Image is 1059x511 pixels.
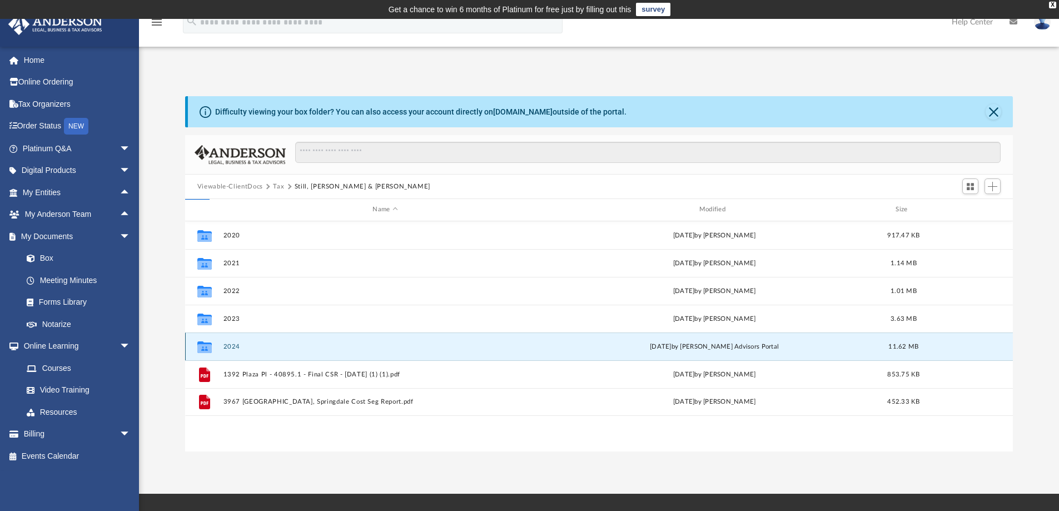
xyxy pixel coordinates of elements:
div: close [1049,2,1056,8]
a: Meeting Minutes [16,269,142,291]
button: 3967 [GEOGRAPHIC_DATA], Springdale Cost Seg Report.pdf [223,398,547,405]
a: My Entitiesarrow_drop_up [8,181,147,204]
a: Billingarrow_drop_down [8,423,147,445]
div: [DATE] by [PERSON_NAME] [552,314,876,324]
a: Digital Productsarrow_drop_down [8,160,147,182]
i: menu [150,16,163,29]
button: 2023 [223,315,547,323]
button: 2021 [223,260,547,267]
button: Still, [PERSON_NAME] & [PERSON_NAME] [295,182,430,192]
button: 2024 [223,343,547,350]
a: Tax Organizers [8,93,147,115]
div: Difficulty viewing your box folder? You can also access your account directly on outside of the p... [215,106,627,118]
a: survey [636,3,670,16]
button: Close [986,104,1001,120]
a: Order StatusNEW [8,115,147,138]
span: 917.47 KB [887,232,919,238]
a: Resources [16,401,142,423]
div: [DATE] by [PERSON_NAME] [552,397,876,407]
span: arrow_drop_down [120,225,142,248]
div: [DATE] by [PERSON_NAME] [552,369,876,379]
img: User Pic [1034,14,1051,30]
div: Get a chance to win 6 months of Platinum for free just by filling out this [389,3,632,16]
span: arrow_drop_down [120,335,142,358]
i: search [186,15,198,27]
span: 853.75 KB [887,371,919,377]
span: arrow_drop_down [120,137,142,160]
span: arrow_drop_up [120,204,142,226]
a: Notarize [16,313,142,335]
a: Box [16,247,136,270]
button: Add [985,178,1001,194]
span: arrow_drop_up [120,181,142,204]
span: 452.33 KB [887,399,919,405]
div: Size [881,205,926,215]
button: 2022 [223,287,547,295]
a: [DOMAIN_NAME] [493,107,553,116]
a: Video Training [16,379,136,401]
span: arrow_drop_down [120,160,142,182]
span: 11.62 MB [888,343,918,349]
a: Courses [16,357,142,379]
a: Events Calendar [8,445,147,467]
button: Switch to Grid View [962,178,979,194]
a: My Anderson Teamarrow_drop_up [8,204,142,226]
div: NEW [64,118,88,135]
a: Platinum Q&Aarrow_drop_down [8,137,147,160]
div: [DATE] by [PERSON_NAME] [552,258,876,268]
button: 2020 [223,232,547,239]
input: Search files and folders [295,142,1001,163]
div: [DATE] by [PERSON_NAME] [552,230,876,240]
span: 3.63 MB [891,315,917,321]
a: Home [8,49,147,71]
button: Viewable-ClientDocs [197,182,263,192]
div: Modified [552,205,877,215]
div: id [190,205,218,215]
div: [DATE] by [PERSON_NAME] Advisors Portal [552,341,876,351]
a: Online Learningarrow_drop_down [8,335,142,358]
span: 1.01 MB [891,287,917,294]
div: [DATE] by [PERSON_NAME] [552,286,876,296]
button: Tax [273,182,284,192]
span: 1.14 MB [891,260,917,266]
a: My Documentsarrow_drop_down [8,225,142,247]
div: id [931,205,1008,215]
a: menu [150,21,163,29]
img: Anderson Advisors Platinum Portal [5,13,106,35]
div: grid [185,221,1013,452]
button: 1392 Plaza Pl - 40895.1 - Final CSR - [DATE] (1) (1).pdf [223,371,547,378]
a: Online Ordering [8,71,147,93]
span: arrow_drop_down [120,423,142,446]
div: Name [222,205,547,215]
a: Forms Library [16,291,136,314]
